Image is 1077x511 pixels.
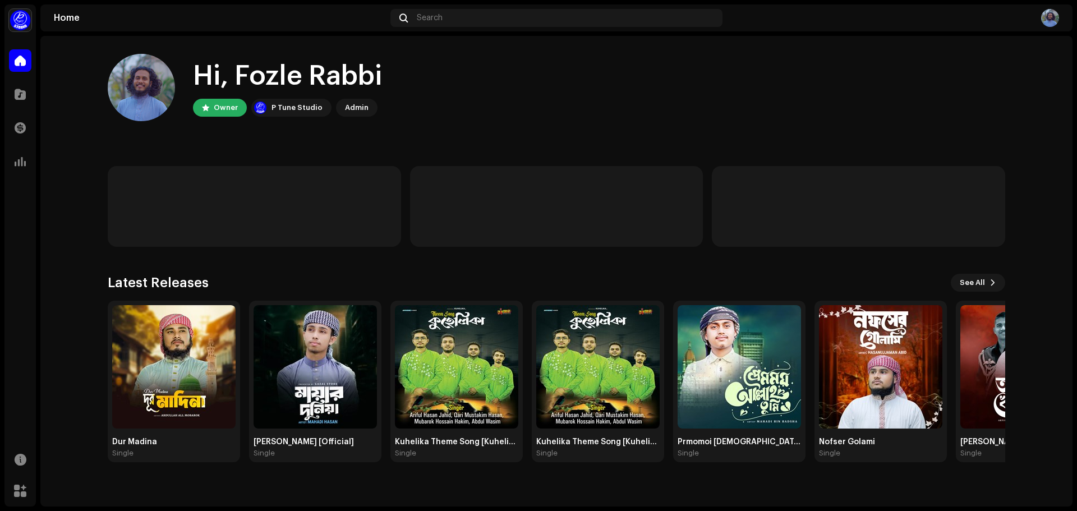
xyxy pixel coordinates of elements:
[819,438,942,446] div: Nofser Golami
[536,305,660,429] img: 002b69c9-58a7-43a6-9fe3-3fe2fb4fc28b
[678,305,801,429] img: dc94840a-21fb-4805-a0aa-962b0349fea7
[951,274,1005,292] button: See All
[960,271,985,294] span: See All
[395,449,416,458] div: Single
[112,449,134,458] div: Single
[395,438,518,446] div: Kuhelika Theme Song [Kuhelika Theme Song]
[345,101,369,114] div: Admin
[536,438,660,446] div: Kuhelika Theme Song [Kuhelika Theme Song]
[678,438,801,446] div: Prmomoi [DEMOGRAPHIC_DATA] tumi
[271,101,323,114] div: P Tune Studio
[108,54,175,121] img: 67ca7061-df42-48e1-b74f-daeae56ed2ae
[108,274,209,292] h3: Latest Releases
[536,449,558,458] div: Single
[254,305,377,429] img: 834e7377-803e-4af4-8a9f-ef8bf2f49690
[254,438,377,446] div: [PERSON_NAME] [Official]
[1041,9,1059,27] img: 67ca7061-df42-48e1-b74f-daeae56ed2ae
[112,305,236,429] img: 1074a546-5ac0-41e4-a4f4-a7a5631ca2cd
[678,449,699,458] div: Single
[254,101,267,114] img: a1dd4b00-069a-4dd5-89ed-38fbdf7e908f
[254,449,275,458] div: Single
[9,9,31,31] img: a1dd4b00-069a-4dd5-89ed-38fbdf7e908f
[960,449,982,458] div: Single
[395,305,518,429] img: e9e47084-3542-4f96-a24b-cfcc6cb98b49
[193,58,382,94] div: Hi, Fozle Rabbi
[54,13,386,22] div: Home
[819,305,942,429] img: 8a70bb8f-32bc-4d36-a4ba-976a0544cdff
[417,13,443,22] span: Search
[819,449,840,458] div: Single
[112,438,236,446] div: Dur Madina
[214,101,238,114] div: Owner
